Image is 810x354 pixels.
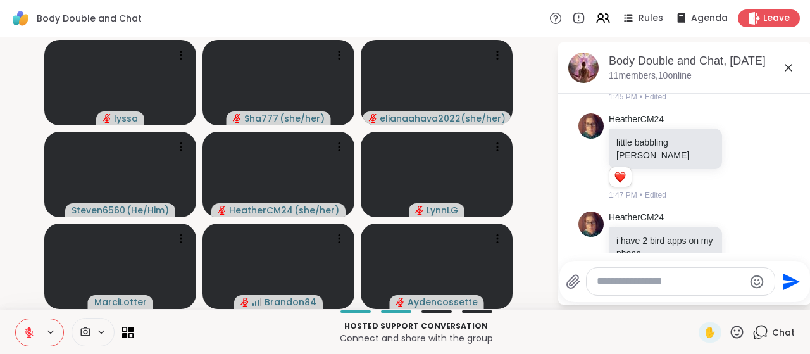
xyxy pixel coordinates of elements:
[691,12,728,25] span: Agenda
[616,234,714,260] p: i have 2 bird apps on my phone
[103,114,111,123] span: audio-muted
[640,91,642,103] span: •
[609,53,801,69] div: Body Double and Chat, [DATE]
[294,204,339,217] span: ( she/her )
[265,296,316,308] span: Brandon84
[645,189,666,201] span: Edited
[240,298,249,307] span: audio-muted
[229,204,293,217] span: HeatherCM24
[772,326,795,339] span: Chat
[218,206,227,215] span: audio-muted
[408,296,478,308] span: Aydencossette
[609,189,637,201] span: 1:47 PM
[568,53,599,83] img: Body Double and Chat, Sep 12
[609,212,664,224] a: HeatherCM24
[127,204,169,217] span: ( He/Him )
[578,212,604,237] img: https://sharewell-space-live.sfo3.digitaloceanspaces.com/user-generated/d3b3915b-57de-409c-870d-d...
[415,206,424,215] span: audio-muted
[244,112,278,125] span: Sha777
[613,172,626,182] button: Reactions: love
[609,91,637,103] span: 1:45 PM
[597,275,744,288] textarea: Type your message
[578,113,604,139] img: https://sharewell-space-live.sfo3.digitaloceanspaces.com/user-generated/d3b3915b-57de-409c-870d-d...
[639,12,663,25] span: Rules
[609,167,632,187] div: Reaction list
[640,189,642,201] span: •
[396,298,405,307] span: audio-muted
[380,112,459,125] span: elianaahava2022
[616,136,714,161] p: little babbling [PERSON_NAME]
[427,204,458,217] span: LynnLG
[94,296,147,308] span: MarciLotter
[141,332,691,345] p: Connect and share with the group
[233,114,242,123] span: audio-muted
[72,204,125,217] span: Steven6560
[461,112,505,125] span: ( she/her )
[368,114,377,123] span: audio-muted
[775,267,804,296] button: Send
[141,320,691,332] p: Hosted support conversation
[609,70,692,82] p: 11 members, 10 online
[280,112,325,125] span: ( she/her )
[37,12,142,25] span: Body Double and Chat
[609,113,664,126] a: HeatherCM24
[749,274,764,289] button: Emoji picker
[10,8,32,29] img: ShareWell Logomark
[645,91,666,103] span: Edited
[763,12,790,25] span: Leave
[704,325,716,340] span: ✋
[114,112,138,125] span: lyssa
